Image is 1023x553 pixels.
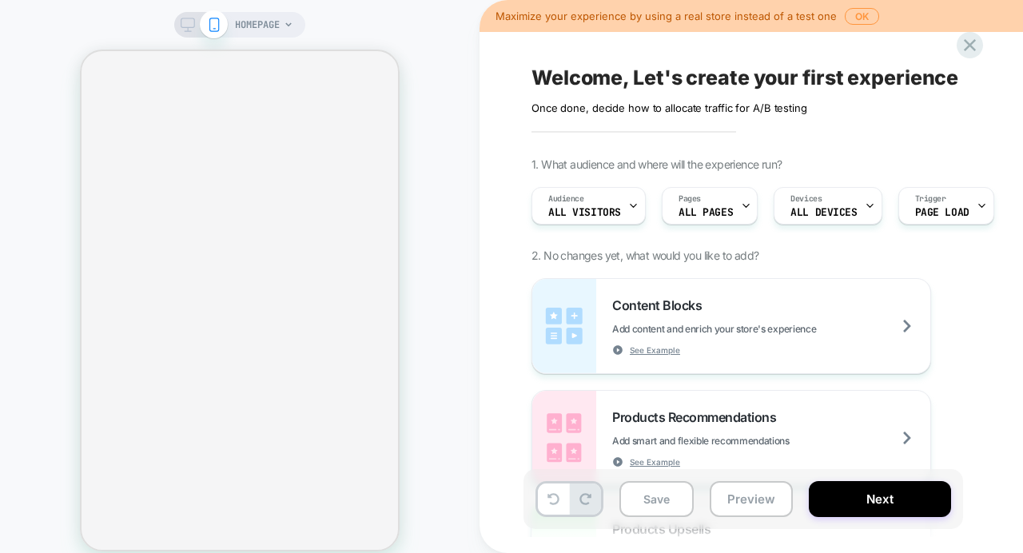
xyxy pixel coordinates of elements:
[531,157,782,171] span: 1. What audience and where will the experience run?
[612,435,870,447] span: Add smart and flexible recommendations
[612,297,710,313] span: Content Blocks
[531,249,758,262] span: 2. No changes yet, what would you like to add?
[548,207,621,218] span: All Visitors
[630,344,680,356] span: See Example
[548,193,584,205] span: Audience
[612,323,896,335] span: Add content and enrich your store's experience
[915,207,969,218] span: Page Load
[235,12,280,38] span: HOMEPAGE
[679,193,701,205] span: Pages
[679,207,733,218] span: ALL PAGES
[612,409,784,425] span: Products Recommendations
[845,8,879,25] button: OK
[809,481,951,517] button: Next
[790,207,857,218] span: ALL DEVICES
[619,481,694,517] button: Save
[915,193,946,205] span: Trigger
[630,456,680,467] span: See Example
[710,481,793,517] button: Preview
[790,193,822,205] span: Devices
